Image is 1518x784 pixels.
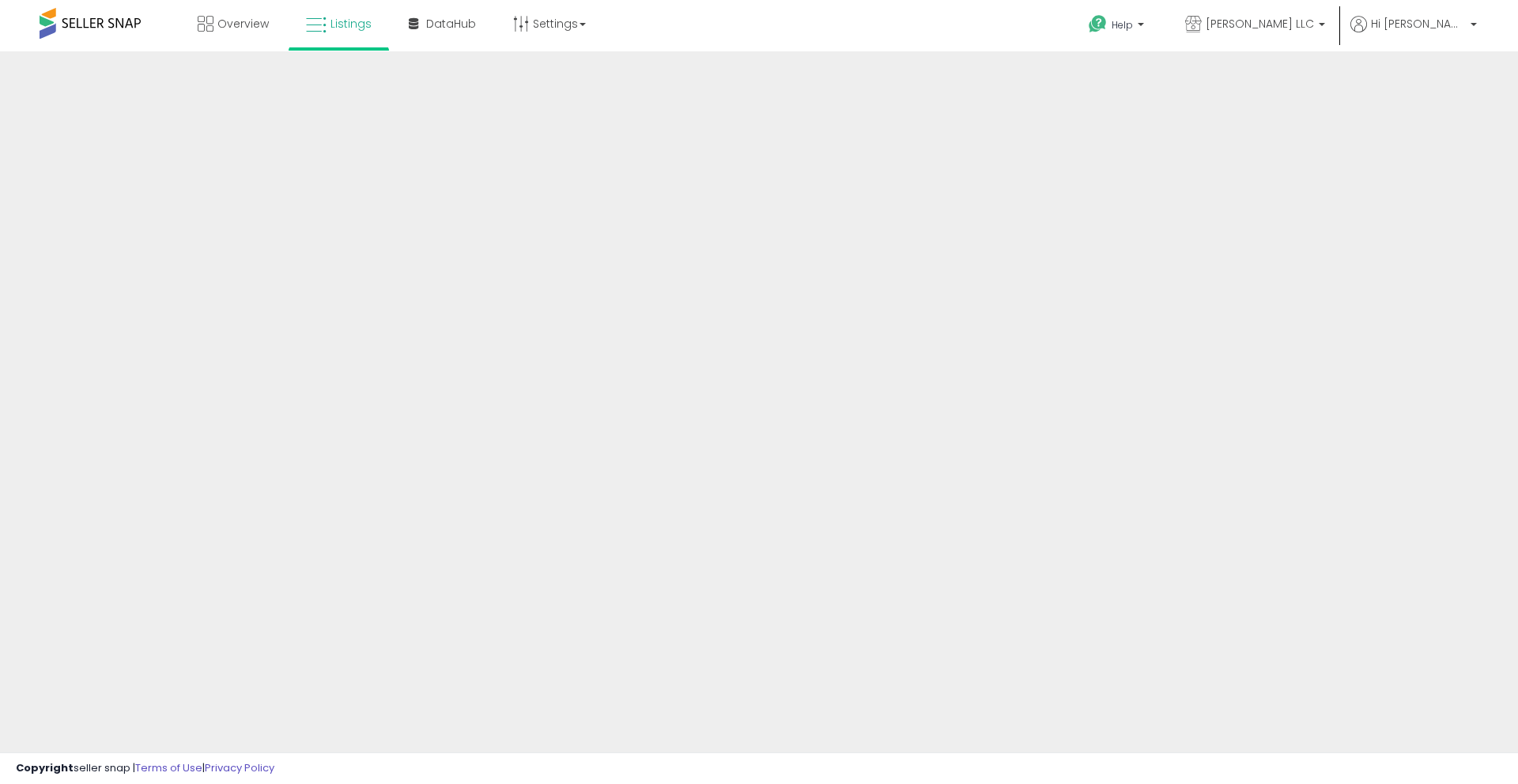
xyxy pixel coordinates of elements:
[1076,2,1160,51] a: Help
[1112,18,1133,32] span: Help
[330,16,372,32] span: Listings
[1350,16,1477,51] a: Hi [PERSON_NAME]
[1088,14,1108,34] i: Get Help
[1371,16,1466,32] span: Hi [PERSON_NAME]
[426,16,476,32] span: DataHub
[1206,16,1314,32] span: [PERSON_NAME] LLC
[217,16,269,32] span: Overview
